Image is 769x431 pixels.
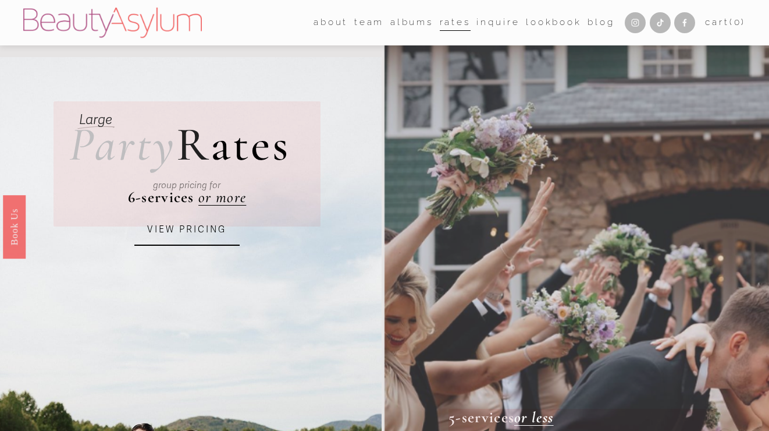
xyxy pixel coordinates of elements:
a: or less [514,408,553,427]
span: about [314,15,348,31]
em: Large [79,111,112,128]
em: group pricing for [153,180,220,190]
a: Lookbook [526,14,582,32]
h2: ates [69,121,290,168]
a: folder dropdown [314,14,348,32]
strong: 5-services [448,408,514,427]
span: R [176,116,211,173]
a: Facebook [674,12,695,33]
a: TikTok [650,12,671,33]
em: Party [69,116,176,173]
a: Blog [588,14,614,32]
img: Beauty Asylum | Bridal Hair &amp; Makeup Charlotte &amp; Atlanta [23,8,202,38]
a: VIEW PRICING [134,214,239,246]
a: Instagram [625,12,646,33]
a: 0 items in cart [705,15,746,31]
a: albums [390,14,433,32]
span: ( ) [729,17,746,27]
a: Inquire [476,14,519,32]
a: Rates [440,14,471,32]
a: Book Us [3,195,26,259]
a: folder dropdown [354,14,384,32]
span: team [354,15,384,31]
span: 0 [734,17,742,27]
